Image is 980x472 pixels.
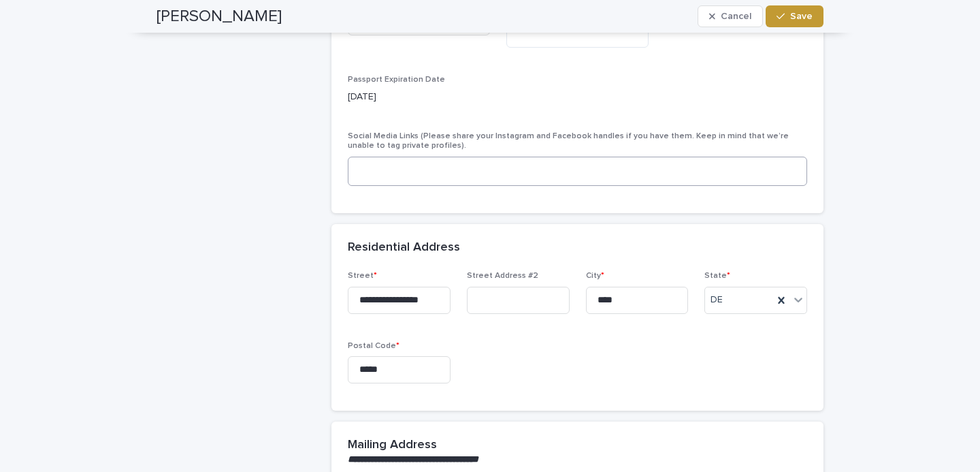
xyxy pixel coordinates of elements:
[766,5,823,27] button: Save
[721,12,751,21] span: Cancel
[348,240,460,255] h2: Residential Address
[348,132,789,150] span: Social Media Links (Please share your Instagram and Facebook handles if you have them. Keep in mi...
[348,438,437,453] h2: Mailing Address
[348,90,807,104] p: [DATE]
[704,272,730,280] span: State
[710,293,723,307] span: DE
[790,12,813,21] span: Save
[467,272,538,280] span: Street Address #2
[348,272,377,280] span: Street
[348,76,445,84] span: Passport Expiration Date
[586,272,604,280] span: City
[157,7,282,27] h2: [PERSON_NAME]
[698,5,763,27] button: Cancel
[348,342,399,350] span: Postal Code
